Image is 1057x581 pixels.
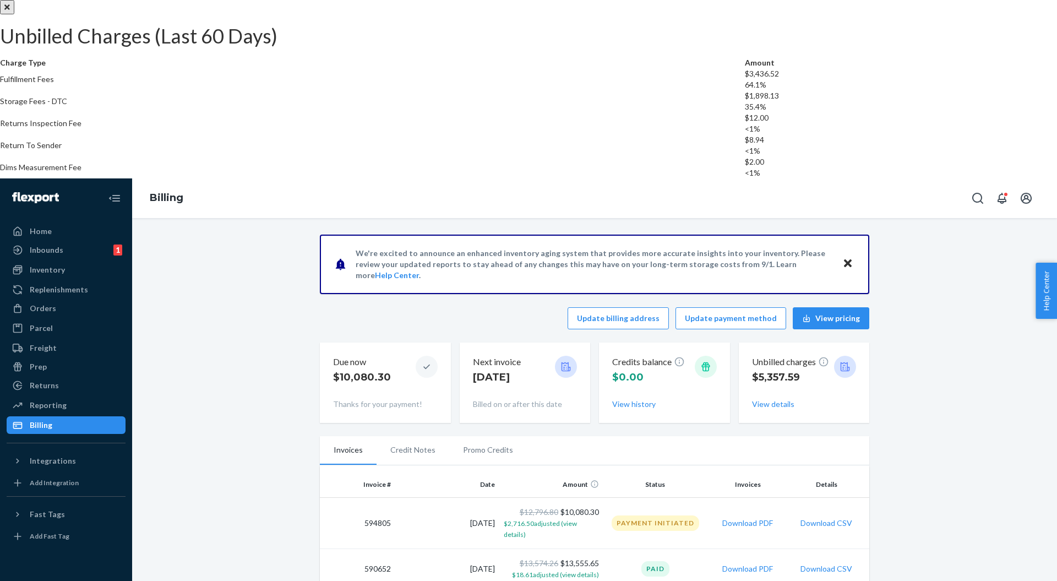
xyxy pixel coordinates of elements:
[745,90,1057,112] div: $1,898.13
[745,68,1057,90] div: $3,436.52
[745,124,760,133] span: <1%
[745,80,766,89] span: 64.1%
[745,146,760,155] span: <1%
[745,134,1057,156] div: $8.94
[745,57,1057,68] th: Amount
[745,156,1057,178] div: $2.00
[745,102,766,111] span: 35.4%
[745,168,760,177] span: <1%
[745,112,1057,134] div: $12.00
